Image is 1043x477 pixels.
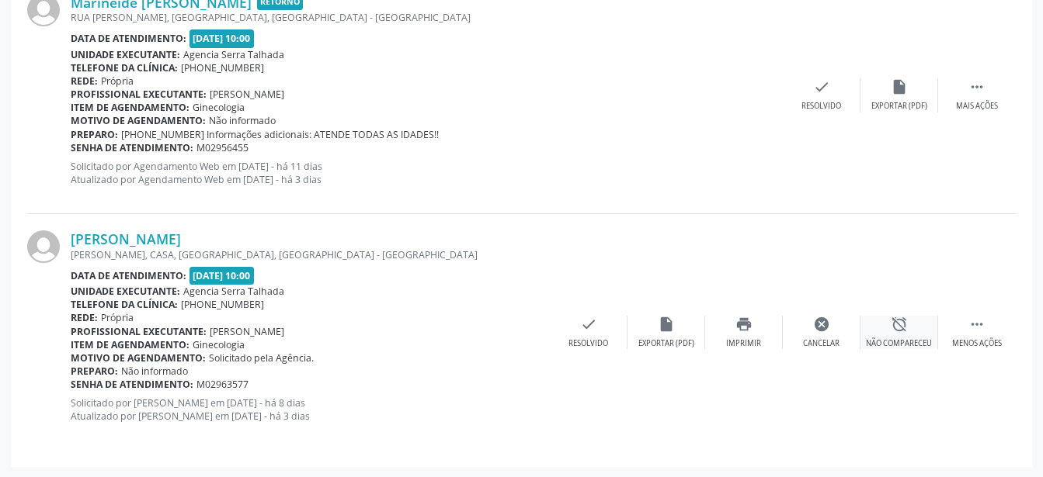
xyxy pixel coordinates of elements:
[71,74,98,88] b: Rede:
[803,338,840,349] div: Cancelar
[658,316,675,333] i: insert_drive_file
[580,316,597,333] i: check
[71,269,186,282] b: Data de atendimento:
[101,311,134,324] span: Própria
[71,128,118,141] b: Preparo:
[121,365,188,378] span: Não informado
[71,298,178,311] b: Telefone da clínica:
[183,48,284,61] span: Agencia Serra Talhada
[71,351,206,365] b: Motivo de agendamento:
[71,101,189,114] b: Item de agendamento:
[71,285,180,298] b: Unidade executante:
[735,316,753,333] i: print
[101,74,134,88] span: Própria
[210,88,284,101] span: [PERSON_NAME]
[193,101,245,114] span: Ginecologia
[27,230,60,263] img: img
[568,338,608,349] div: Resolvido
[71,365,118,378] b: Preparo:
[813,78,830,95] i: check
[181,61,264,74] span: [PHONE_NUMBER]
[189,29,255,47] span: [DATE] 10:00
[71,248,550,261] div: [PERSON_NAME], CASA, [GEOGRAPHIC_DATA], [GEOGRAPHIC_DATA] - [GEOGRAPHIC_DATA]
[121,128,439,141] span: [PHONE_NUMBER] Informações adicionais: ATENDE TODAS AS IDADES!!
[71,141,193,154] b: Senha de atendimento:
[871,101,927,112] div: Exportar (PDF)
[71,338,189,351] b: Item de agendamento:
[968,78,986,95] i: 
[183,285,284,298] span: Agencia Serra Talhada
[71,311,98,324] b: Rede:
[638,338,694,349] div: Exportar (PDF)
[181,298,264,311] span: [PHONE_NUMBER]
[956,101,998,112] div: Mais ações
[71,378,193,391] b: Senha de atendimento:
[193,338,245,351] span: Ginecologia
[71,325,207,338] b: Profissional executante:
[209,114,276,127] span: Não informado
[209,351,314,365] span: Solicitado pela Agência.
[196,378,249,391] span: M02963577
[71,230,181,247] a: [PERSON_NAME]
[71,88,207,101] b: Profissional executante:
[968,316,986,333] i: 
[189,267,255,285] span: [DATE] 10:00
[71,61,178,74] b: Telefone da clínica:
[726,338,761,349] div: Imprimir
[866,338,932,349] div: Não compareceu
[801,101,841,112] div: Resolvido
[71,396,550,423] p: Solicitado por [PERSON_NAME] em [DATE] - há 8 dias Atualizado por [PERSON_NAME] em [DATE] - há 3 ...
[891,78,908,95] i: insert_drive_file
[71,32,186,45] b: Data de atendimento:
[210,325,284,338] span: [PERSON_NAME]
[813,316,830,333] i: cancel
[71,48,180,61] b: Unidade executante:
[71,11,783,24] div: RUA [PERSON_NAME], [GEOGRAPHIC_DATA], [GEOGRAPHIC_DATA] - [GEOGRAPHIC_DATA]
[71,160,783,186] p: Solicitado por Agendamento Web em [DATE] - há 11 dias Atualizado por Agendamento Web em [DATE] - ...
[952,338,1002,349] div: Menos ações
[891,316,908,333] i: alarm_off
[196,141,249,154] span: M02956455
[71,114,206,127] b: Motivo de agendamento:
